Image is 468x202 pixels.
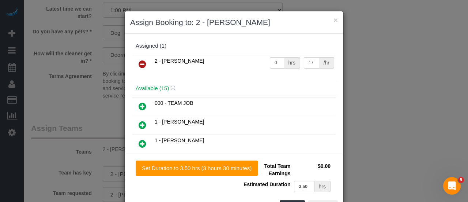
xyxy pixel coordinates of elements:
[155,137,204,143] span: 1 - [PERSON_NAME]
[136,85,332,92] h4: Available (15)
[155,100,193,106] span: 000 - TEAM JOB
[136,43,332,49] div: Assigned (1)
[136,161,258,176] button: Set Duration to 3.50 hrs (3 hours 30 minutes)
[244,181,290,187] span: Estimated Duration
[284,57,300,69] div: hrs
[155,58,204,64] span: 2 - [PERSON_NAME]
[443,177,461,195] iframe: Intercom live chat
[292,161,332,179] td: $0.00
[333,16,338,24] button: ×
[314,181,331,192] div: hrs
[239,161,292,179] td: Total Team Earnings
[319,57,334,69] div: /hr
[155,119,204,125] span: 1 - [PERSON_NAME]
[130,17,338,28] h3: Assign Booking to: 2 - [PERSON_NAME]
[458,177,464,183] span: 5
